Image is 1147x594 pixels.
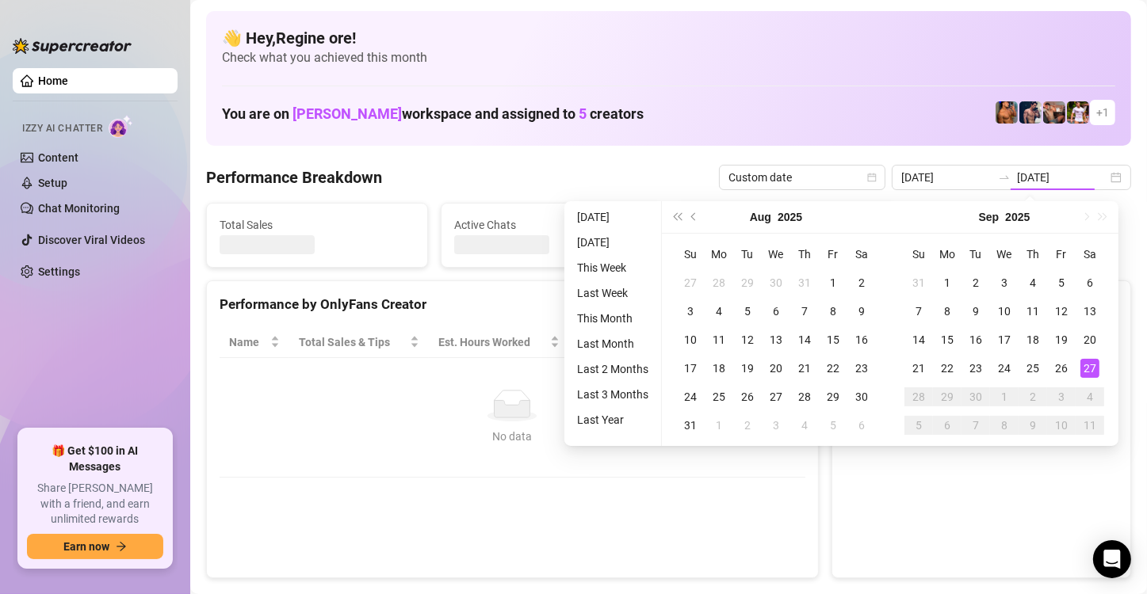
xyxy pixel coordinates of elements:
a: Discover Viral Videos [38,234,145,246]
div: Sales by OnlyFans Creator [845,294,1118,315]
a: Content [38,151,78,164]
span: Total Sales & Tips [299,333,407,351]
span: Chat Conversion [684,333,782,351]
input: End date [1017,169,1107,186]
div: Open Intercom Messenger [1093,540,1131,578]
h4: 👋 Hey, Regine ore ! [222,27,1115,49]
a: Home [38,74,68,87]
span: + 1 [1096,104,1109,121]
span: swap-right [998,171,1011,184]
span: Earn now [63,540,109,553]
div: Est. Hours Worked [438,333,547,351]
span: Name [229,333,267,351]
div: Performance by OnlyFans Creator [220,294,805,315]
th: Chat Conversion [675,327,805,358]
img: AI Chatter [109,115,133,138]
span: Sales / Hour [579,333,653,351]
button: Earn nowarrow-right [27,534,163,559]
img: Axel [1019,101,1042,124]
a: Settings [38,265,80,278]
span: arrow-right [116,541,127,552]
span: [PERSON_NAME] [292,105,402,122]
span: 🎁 Get $100 in AI Messages [27,444,163,474]
span: to [998,171,1011,184]
img: Osvaldo [1043,101,1065,124]
span: Custom date [728,166,876,189]
span: Izzy AI Chatter [22,121,102,136]
input: Start date [901,169,992,186]
th: Total Sales & Tips [289,327,429,358]
span: Active Chats [454,216,649,234]
div: No data [235,428,790,445]
img: logo-BBDzfeDw.svg [13,38,132,54]
span: Total Sales [220,216,415,234]
img: Hector [1067,101,1089,124]
a: Chat Monitoring [38,202,120,215]
span: Messages Sent [689,216,884,234]
th: Name [220,327,289,358]
h1: You are on workspace and assigned to creators [222,105,644,123]
img: JG [996,101,1018,124]
span: 5 [579,105,587,122]
span: Share [PERSON_NAME] with a friend, and earn unlimited rewards [27,481,163,527]
h4: Performance Breakdown [206,166,382,188]
th: Sales / Hour [569,327,675,358]
span: calendar [867,173,877,182]
span: Check what you achieved this month [222,49,1115,67]
a: Setup [38,177,67,189]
